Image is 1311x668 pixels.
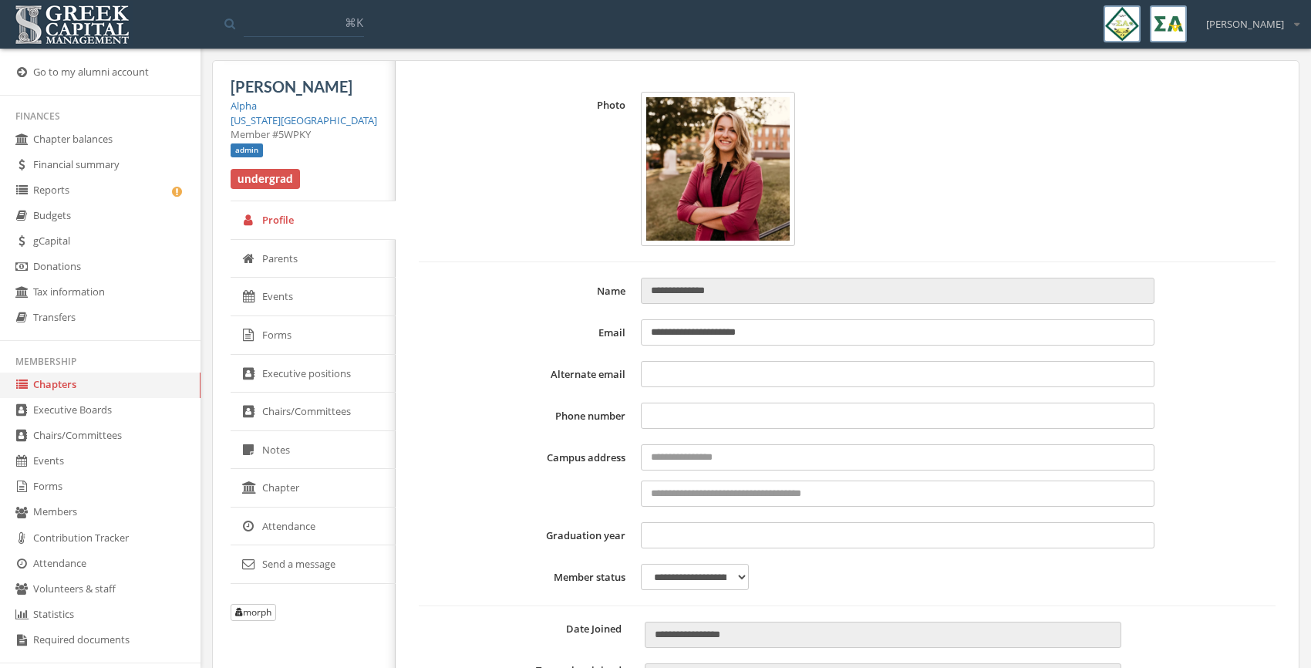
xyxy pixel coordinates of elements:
a: Chairs/Committees [231,393,396,431]
label: Member status [419,564,633,590]
div: Member # [231,127,377,142]
span: undergrad [231,169,300,189]
label: Name [419,278,633,304]
a: Parents [231,240,396,278]
a: Alpha [231,99,257,113]
span: admin [231,143,263,157]
label: Phone number [419,403,633,429]
label: Date Joined [419,622,633,636]
span: [PERSON_NAME] [1206,17,1284,32]
a: Notes [231,431,396,470]
label: Graduation year [419,522,633,548]
span: ⌘K [345,15,363,30]
a: Attendance [231,508,396,546]
label: Campus address [419,444,633,507]
span: [PERSON_NAME] [231,77,352,96]
label: Email [419,319,633,346]
a: Profile [231,201,396,240]
a: Events [231,278,396,316]
label: Alternate email [419,361,633,387]
label: Photo [419,92,633,246]
a: Chapter [231,469,396,508]
span: 5WPKY [278,127,311,141]
a: [US_STATE][GEOGRAPHIC_DATA] [231,113,377,127]
div: [PERSON_NAME] [1196,5,1299,32]
button: morph [231,604,276,621]
a: Executive positions [231,355,396,393]
a: Send a message [231,545,396,584]
a: Forms [231,316,396,355]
